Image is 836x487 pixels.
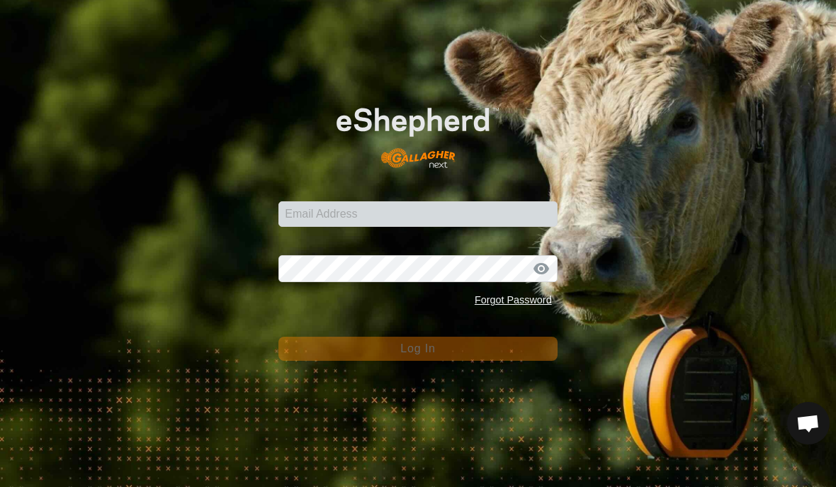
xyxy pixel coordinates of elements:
button: Log In [278,337,557,361]
div: Open chat [787,402,830,444]
input: Email Address [278,201,557,227]
img: E-shepherd Logo [307,84,530,179]
a: Forgot Password [475,294,552,306]
span: Log In [400,342,435,354]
